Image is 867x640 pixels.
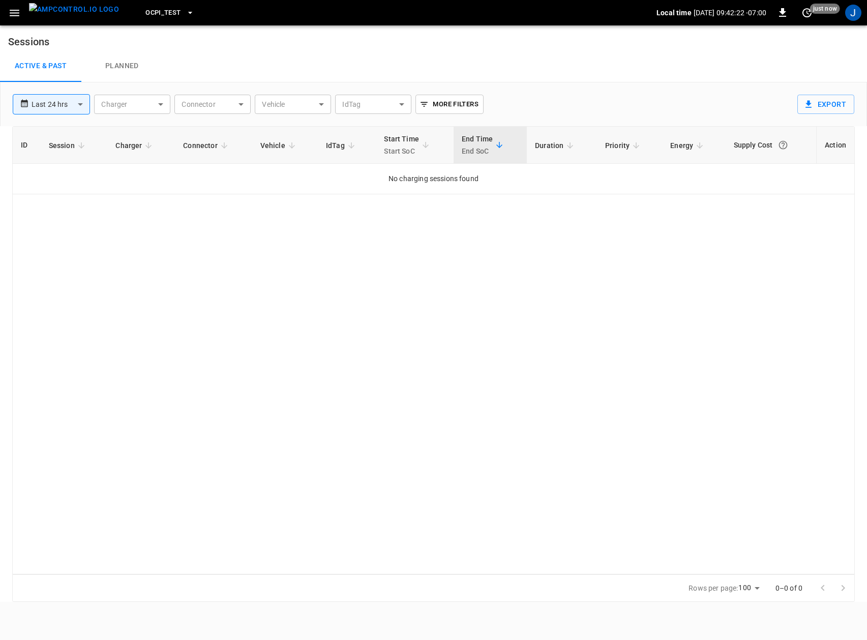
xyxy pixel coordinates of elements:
[845,5,861,21] div: profile-icon
[384,133,419,157] div: Start Time
[415,95,483,114] button: More Filters
[462,133,506,157] span: End TimeEnd SoC
[13,164,854,194] td: No charging sessions found
[738,580,763,595] div: 100
[384,145,419,157] p: Start SoC
[535,139,577,152] span: Duration
[605,139,643,152] span: Priority
[145,7,181,19] span: OCPI_Test
[810,4,840,14] span: just now
[29,3,119,16] img: ampcontrol.io logo
[12,126,855,574] div: sessions table
[656,8,692,18] p: Local time
[462,145,493,157] p: End SoC
[670,139,706,152] span: Energy
[13,127,854,194] table: sessions table
[694,8,766,18] p: [DATE] 09:42:22 -07:00
[260,139,298,152] span: Vehicle
[774,136,792,154] button: The cost of your charging session based on your supply rates
[462,133,493,157] div: End Time
[797,95,854,114] button: Export
[81,50,163,82] a: Planned
[816,127,854,164] th: Action
[734,136,809,154] div: Supply Cost
[141,3,198,23] button: OCPI_Test
[689,583,738,593] p: Rows per page:
[32,95,90,114] div: Last 24 hrs
[115,139,155,152] span: Charger
[326,139,358,152] span: IdTag
[13,127,41,164] th: ID
[183,139,230,152] span: Connector
[775,583,802,593] p: 0–0 of 0
[799,5,815,21] button: set refresh interval
[49,139,88,152] span: Session
[384,133,432,157] span: Start TimeStart SoC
